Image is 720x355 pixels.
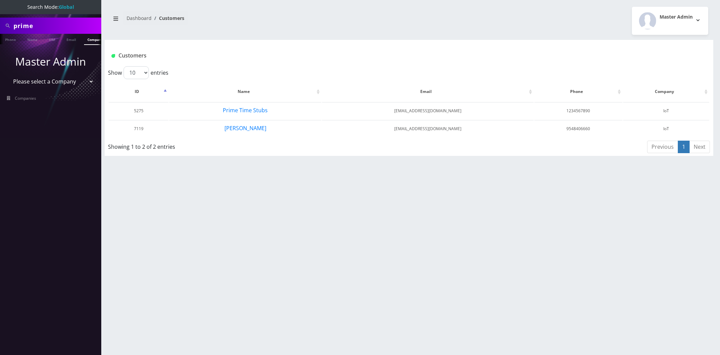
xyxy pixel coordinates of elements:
th: Phone: activate to sort column ascending [534,82,622,101]
a: Next [689,141,710,153]
td: [EMAIL_ADDRESS][DOMAIN_NAME] [322,102,533,119]
a: Company [84,34,107,45]
td: 9548406660 [534,120,622,137]
div: Showing 1 to 2 of 2 entries [108,140,354,151]
nav: breadcrumb [110,11,404,30]
a: SIM [46,34,58,44]
label: Show entries [108,66,168,79]
td: IoT [623,120,709,137]
td: 1234567890 [534,102,622,119]
a: 1 [678,141,690,153]
td: 5275 [109,102,168,119]
strong: Global [59,4,74,10]
button: Master Admin [632,7,708,35]
a: Dashboard [127,15,152,21]
h1: Customers [111,52,606,59]
a: Previous [647,141,678,153]
th: ID: activate to sort column descending [109,82,168,101]
td: IoT [623,102,709,119]
td: 7119 [109,120,168,137]
select: Showentries [124,66,149,79]
td: [EMAIL_ADDRESS][DOMAIN_NAME] [322,120,533,137]
th: Company: activate to sort column ascending [623,82,709,101]
th: Name: activate to sort column ascending [169,82,321,101]
button: Prime Time Stubs [222,106,268,115]
span: Search Mode: [27,4,74,10]
input: Search All Companies [14,19,100,32]
span: Companies [15,95,36,101]
th: Email: activate to sort column ascending [322,82,533,101]
li: Customers [152,15,184,22]
a: Phone [2,34,19,44]
a: Email [63,34,79,44]
button: [PERSON_NAME] [224,124,267,133]
a: Name [24,34,41,44]
h2: Master Admin [660,14,693,20]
